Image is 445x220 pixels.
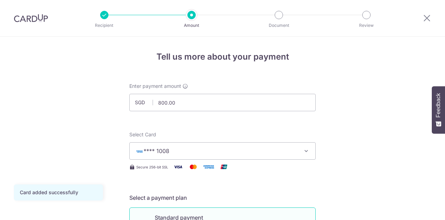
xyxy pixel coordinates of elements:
[129,94,316,111] input: 0.00
[129,83,181,90] span: Enter payment amount
[20,189,97,196] div: Card added successfully
[217,162,231,171] img: Union Pay
[79,22,130,29] p: Recipient
[435,93,442,117] span: Feedback
[400,199,438,217] iframe: Opens a widget where you can find more information
[166,22,217,29] p: Amount
[136,164,168,170] span: Secure 256-bit SSL
[432,86,445,134] button: Feedback - Show survey
[135,149,144,154] img: AMEX
[202,162,216,171] img: American Express
[135,99,153,106] span: SGD
[129,194,316,202] h5: Select a payment plan
[129,131,156,137] span: translation missing: en.payables.payment_networks.credit_card.summary.labels.select_card
[129,51,316,63] h4: Tell us more about your payment
[253,22,305,29] p: Document
[14,14,48,22] img: CardUp
[186,162,200,171] img: Mastercard
[341,22,392,29] p: Review
[171,162,185,171] img: Visa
